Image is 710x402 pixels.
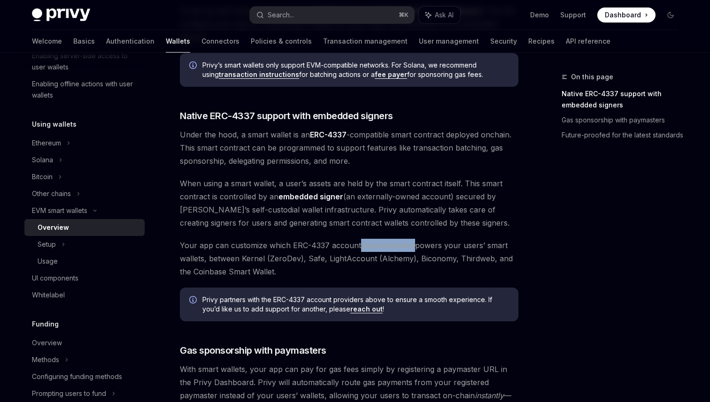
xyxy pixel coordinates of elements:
[180,109,393,122] span: Native ERC-4337 support with embedded signers
[73,30,95,53] a: Basics
[32,205,87,216] div: EVM smart wallets
[166,30,190,53] a: Wallets
[180,239,518,278] span: Your app can customize which ERC-4337 account powers your users’ smart wallets, between Kernel (Z...
[278,192,343,201] strong: embedded signer
[399,11,409,19] span: ⌘ K
[32,30,62,53] a: Welcome
[38,222,69,233] div: Overview
[490,30,517,53] a: Security
[32,137,61,149] div: Ethereum
[24,253,145,270] a: Usage
[475,391,504,400] em: instantly
[562,128,686,143] a: Future-proofed for the latest standards
[32,354,59,365] div: Methods
[32,273,78,284] div: UI components
[32,8,90,22] img: dark logo
[180,344,326,357] span: Gas sponsorship with paymasters
[268,9,294,21] div: Search...
[562,86,686,113] a: Native ERC-4337 support with embedded signers
[189,296,199,305] svg: Info
[32,171,53,182] div: Bitcoin
[562,113,686,128] a: Gas sponsorship with paymasters
[530,10,549,20] a: Demo
[32,371,122,382] div: Configuring funding methods
[24,219,145,236] a: Overview
[24,76,145,104] a: Enabling offline actions with user wallets
[32,188,71,199] div: Other chains
[310,130,347,140] a: ERC-4337
[419,7,460,23] button: Ask AI
[189,61,199,71] svg: Info
[24,287,145,303] a: Whitelabel
[560,10,586,20] a: Support
[32,289,65,301] div: Whitelabel
[38,256,58,267] div: Usage
[202,295,509,314] span: Privy partners with the ERC-4337 account providers above to ensure a smooth experience. If you’d ...
[250,7,414,23] button: Search...⌘K
[663,8,678,23] button: Toggle dark mode
[597,8,656,23] a: Dashboard
[24,368,145,385] a: Configuring funding methods
[180,177,518,229] span: When using a smart wallet, a user’s assets are held by the smart contract itself. This smart cont...
[32,119,77,130] h5: Using wallets
[219,70,299,79] a: transaction instructions
[375,70,407,79] a: fee payer
[106,30,154,53] a: Authentication
[571,71,613,83] span: On this page
[201,30,239,53] a: Connectors
[361,241,415,250] em: implementation
[419,30,479,53] a: User management
[528,30,555,53] a: Recipes
[32,78,139,101] div: Enabling offline actions with user wallets
[24,334,145,351] a: Overview
[350,305,383,313] a: reach out
[566,30,610,53] a: API reference
[605,10,641,20] span: Dashboard
[323,30,408,53] a: Transaction management
[32,388,106,399] div: Prompting users to fund
[32,319,59,330] h5: Funding
[435,10,454,20] span: Ask AI
[24,270,145,287] a: UI components
[251,30,312,53] a: Policies & controls
[180,128,518,167] span: Under the hood, a smart wallet is an -compatible smart contract deployed onchain. This smart cont...
[32,337,62,349] div: Overview
[202,61,509,79] span: Privy’s smart wallets only support EVM-compatible networks. For Solana, we recommend using for ba...
[32,154,53,166] div: Solana
[38,239,56,250] div: Setup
